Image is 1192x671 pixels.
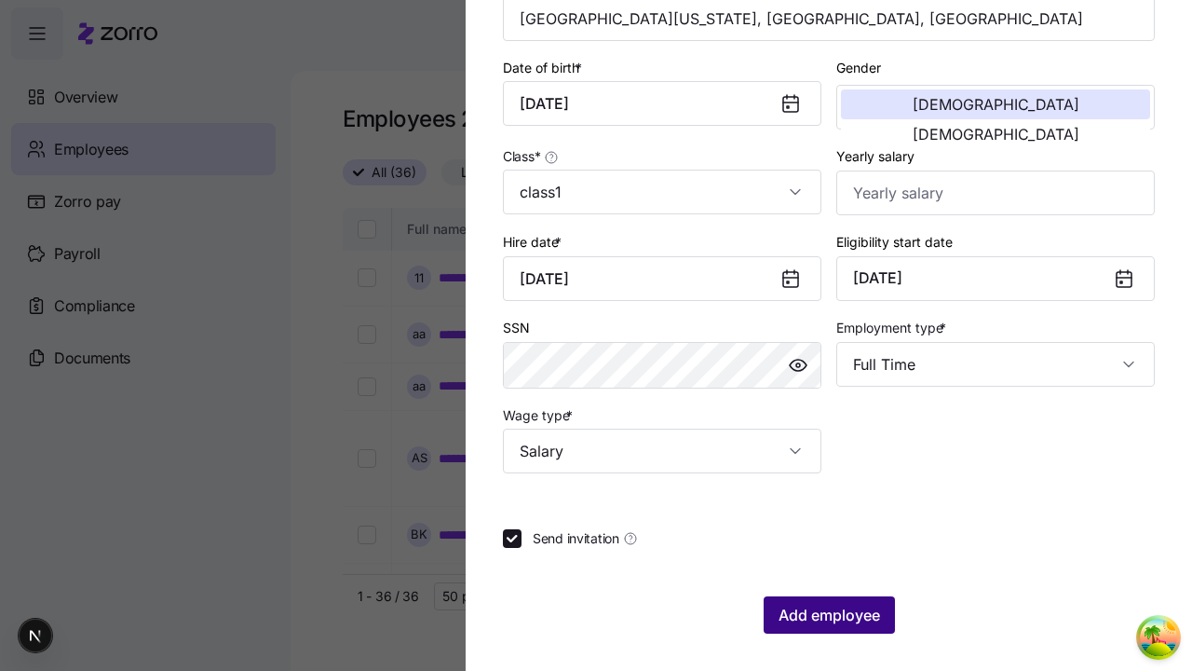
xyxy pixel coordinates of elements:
[503,147,540,166] span: Class *
[836,58,881,78] label: Gender
[913,97,1079,112] span: [DEMOGRAPHIC_DATA]
[503,318,530,338] label: SSN
[503,405,576,426] label: Wage type
[503,58,586,78] label: Date of birth
[503,429,821,473] input: Select wage type
[764,596,895,634] button: Add employee
[836,146,914,167] label: Yearly salary
[836,232,953,253] label: Eligibility start date
[836,171,1155,215] input: Yearly salary
[503,170,821,214] input: Class
[503,232,565,253] label: Hire date
[913,127,1079,142] span: [DEMOGRAPHIC_DATA]
[503,256,821,301] input: MM/DD/YYYY
[836,256,1155,301] button: [DATE]
[836,318,950,338] label: Employment type
[533,529,619,548] span: Send invitation
[779,604,880,626] span: Add employee
[1140,619,1177,656] button: Open Tanstack query devtools
[836,342,1155,387] input: Select employment type
[503,81,821,126] input: MM/DD/YYYY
